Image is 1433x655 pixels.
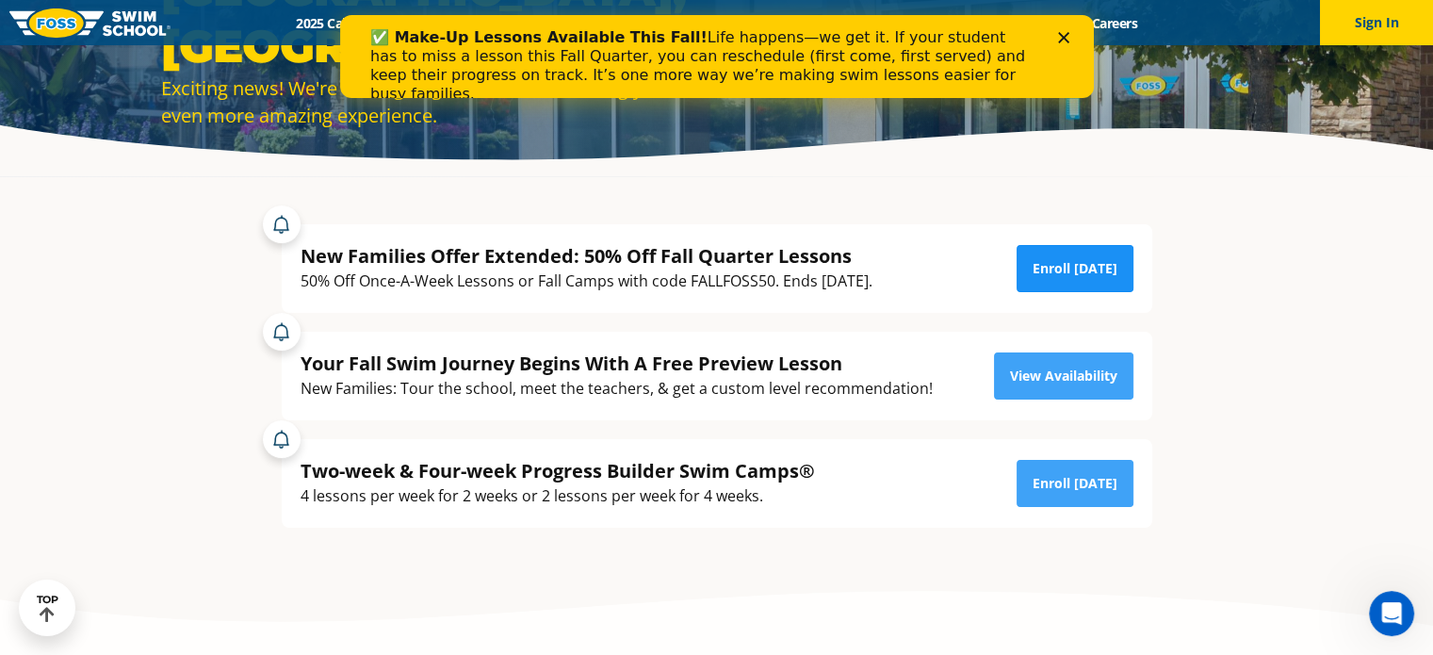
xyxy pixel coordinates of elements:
[301,458,815,483] div: Two-week & Four-week Progress Builder Swim Camps®
[642,14,817,32] a: About [PERSON_NAME]
[37,594,58,623] div: TOP
[817,14,1017,32] a: Swim Like [PERSON_NAME]
[1369,591,1414,636] iframe: Intercom live chat
[301,483,815,509] div: 4 lessons per week for 2 weeks or 2 lessons per week for 4 weeks.
[280,14,398,32] a: 2025 Calendar
[718,17,737,28] div: Close
[301,376,933,401] div: New Families: Tour the school, meet the teachers, & get a custom level recommendation!
[1017,245,1133,292] a: Enroll [DATE]
[398,14,477,32] a: Schools
[301,269,872,294] div: 50% Off Once-A-Week Lessons or Fall Camps with code FALLFOSS50. Ends [DATE].
[30,13,693,89] div: Life happens—we get it. If your student has to miss a lesson this Fall Quarter, you can reschedul...
[1017,460,1133,507] a: Enroll [DATE]
[161,74,708,129] div: Exciting news! We're undergoing a renovation to bring you an even more amazing experience.
[301,351,933,376] div: Your Fall Swim Journey Begins With A Free Preview Lesson
[1075,14,1153,32] a: Careers
[301,243,872,269] div: New Families Offer Extended: 50% Off Fall Quarter Lessons
[1016,14,1075,32] a: Blog
[30,13,367,31] b: ✅ Make-Up Lessons Available This Fall!
[477,14,642,32] a: Swim Path® Program
[340,15,1094,98] iframe: Intercom live chat banner
[9,8,171,38] img: FOSS Swim School Logo
[994,352,1133,400] a: View Availability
